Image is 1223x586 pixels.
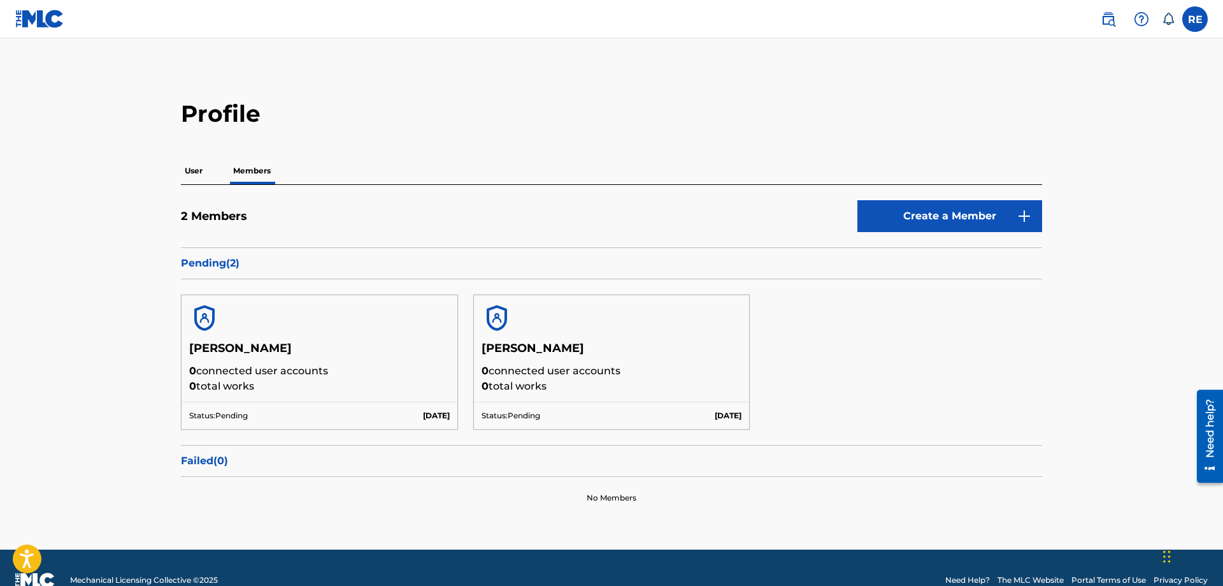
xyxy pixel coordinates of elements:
[482,365,489,377] span: 0
[998,575,1064,586] a: The MLC Website
[1071,575,1146,586] a: Portal Terms of Use
[189,365,196,377] span: 0
[15,10,64,28] img: MLC Logo
[1129,6,1154,32] div: Help
[482,380,489,392] span: 0
[1162,13,1175,26] div: Notifications
[1187,384,1223,490] iframe: Resource Center
[1096,6,1121,32] a: Public Search
[181,157,206,184] p: User
[1154,575,1208,586] a: Privacy Policy
[587,492,636,504] p: No Members
[1159,525,1223,586] iframe: Chat Widget
[715,410,741,421] p: [DATE]
[189,410,248,421] p: Status: Pending
[1134,11,1149,27] img: help
[482,363,742,379] p: connected user accounts
[189,379,450,394] p: total works
[181,99,1042,128] h2: Profile
[482,303,512,333] img: account
[482,410,540,421] p: Status: Pending
[189,303,220,333] img: account
[1163,538,1171,576] div: Drag
[181,453,1042,469] p: Failed ( 0 )
[181,256,1042,271] p: Pending ( 2 )
[945,575,990,586] a: Need Help?
[181,209,247,224] h5: 2 Members
[482,379,742,394] p: total works
[1101,11,1116,27] img: search
[857,200,1042,232] a: Create a Member
[229,157,275,184] p: Members
[1182,6,1208,32] div: User Menu
[70,575,218,586] span: Mechanical Licensing Collective © 2025
[482,341,742,363] h5: [PERSON_NAME]
[189,363,450,379] p: connected user accounts
[189,341,450,363] h5: [PERSON_NAME]
[1017,209,1032,224] img: 9d2ae6d4665cec9f34b9.svg
[189,380,196,392] span: 0
[423,410,450,421] p: [DATE]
